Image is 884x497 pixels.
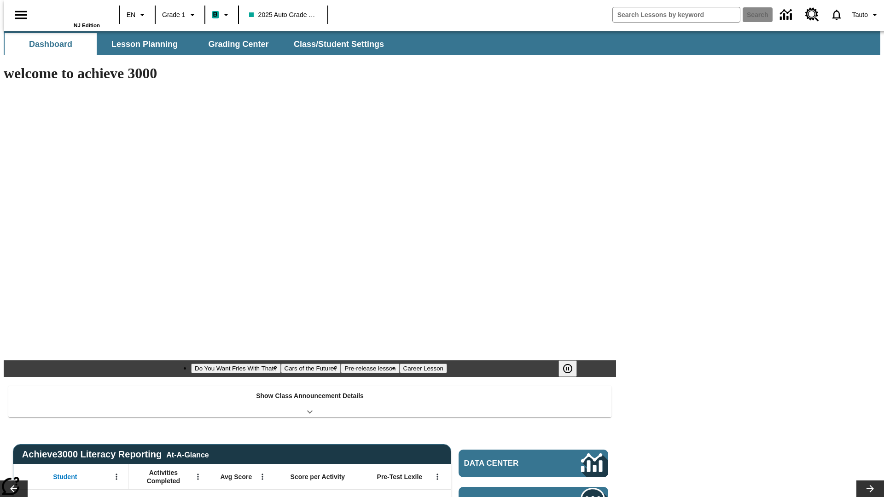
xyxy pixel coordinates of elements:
[825,3,849,27] a: Notifications
[192,33,285,55] button: Grading Center
[256,391,364,401] p: Show Class Announcement Details
[849,6,884,23] button: Profile/Settings
[122,6,152,23] button: Language: EN, Select a language
[430,470,444,484] button: Open Menu
[341,364,399,373] button: Slide 3 Pre-release lesson
[191,470,205,484] button: Open Menu
[256,470,269,484] button: Open Menu
[294,39,384,50] span: Class/Student Settings
[53,473,77,481] span: Student
[111,39,178,50] span: Lesson Planning
[40,3,100,28] div: Home
[4,31,880,55] div: SubNavbar
[856,480,884,497] button: Lesson carousel, Next
[40,4,100,23] a: Home
[191,364,281,373] button: Slide 1 Do You Want Fries With That?
[281,364,341,373] button: Slide 2 Cars of the Future?
[133,468,194,485] span: Activities Completed
[7,1,35,29] button: Open side menu
[464,459,550,468] span: Data Center
[5,33,97,55] button: Dashboard
[208,39,268,50] span: Grading Center
[852,10,868,20] span: Tauto
[99,33,191,55] button: Lesson Planning
[158,6,202,23] button: Grade: Grade 1, Select a grade
[558,360,586,377] div: Pause
[291,473,345,481] span: Score per Activity
[249,10,317,20] span: 2025 Auto Grade 1 A
[286,33,391,55] button: Class/Student Settings
[4,33,392,55] div: SubNavbar
[800,2,825,27] a: Resource Center, Will open in new tab
[22,449,209,460] span: Achieve3000 Literacy Reporting
[220,473,252,481] span: Avg Score
[110,470,123,484] button: Open Menu
[29,39,72,50] span: Dashboard
[4,65,616,82] h1: welcome to achieve 3000
[377,473,423,481] span: Pre-Test Lexile
[208,6,235,23] button: Boost Class color is teal. Change class color
[166,449,209,459] div: At-A-Glance
[400,364,447,373] button: Slide 4 Career Lesson
[558,360,577,377] button: Pause
[213,9,218,20] span: B
[74,23,100,28] span: NJ Edition
[127,10,135,20] span: EN
[8,386,611,417] div: Show Class Announcement Details
[162,10,186,20] span: Grade 1
[459,450,608,477] a: Data Center
[774,2,800,28] a: Data Center
[613,7,740,22] input: search field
